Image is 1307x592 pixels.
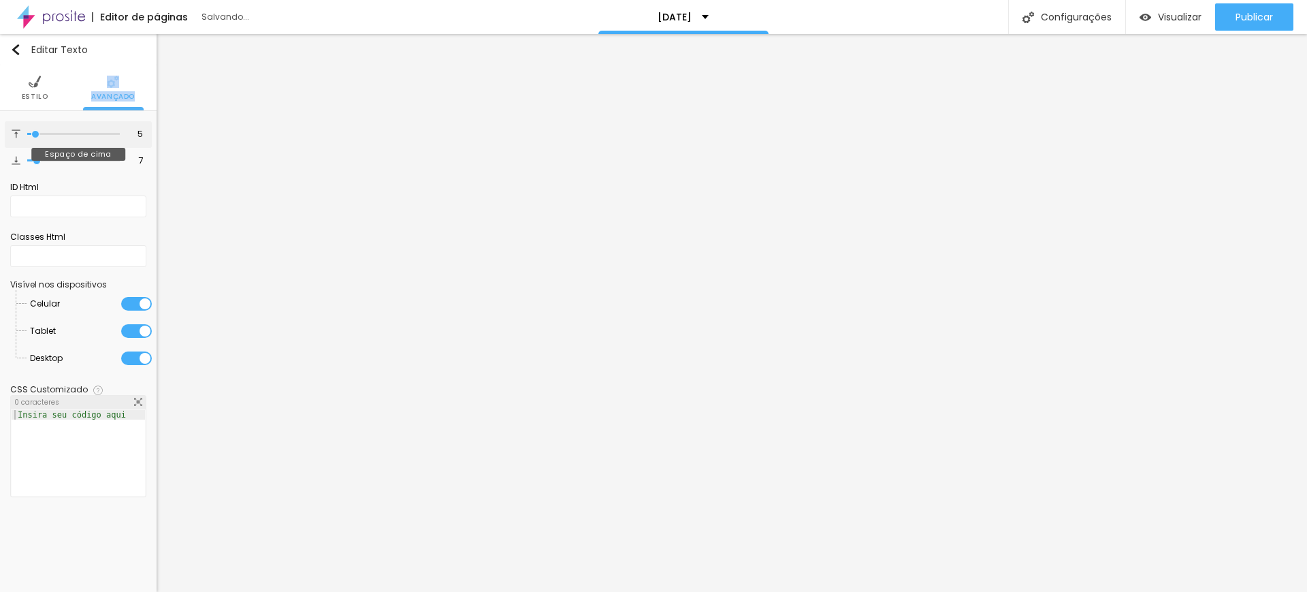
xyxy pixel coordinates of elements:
img: Icone [134,398,142,406]
button: Visualizar [1126,3,1215,31]
img: view-1.svg [1140,12,1151,23]
div: Insira seu código aqui [12,410,132,420]
img: Icone [12,129,20,138]
img: Icone [107,76,119,88]
span: Visualizar [1158,12,1201,22]
div: 0 caracteres [11,396,146,409]
iframe: Editor [157,34,1307,592]
span: Avançado [91,93,135,100]
img: Icone [10,44,21,55]
div: Visível nos dispositivos [10,281,146,289]
div: CSS Customizado [10,386,88,394]
div: Editor de páginas [92,12,188,22]
div: Editar Texto [10,44,88,55]
span: Publicar [1236,12,1273,22]
img: Icone [29,76,41,88]
img: Icone [93,386,103,395]
span: Celular [30,290,60,317]
span: Estilo [22,93,48,100]
img: Icone [12,156,20,165]
img: Icone [1022,12,1034,23]
span: Tablet [30,317,56,345]
div: ID Html [10,181,146,193]
button: Publicar [1215,3,1293,31]
p: [DATE] [658,12,692,22]
div: Classes Html [10,231,146,243]
div: Salvando... [201,13,358,21]
span: Desktop [30,345,63,372]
